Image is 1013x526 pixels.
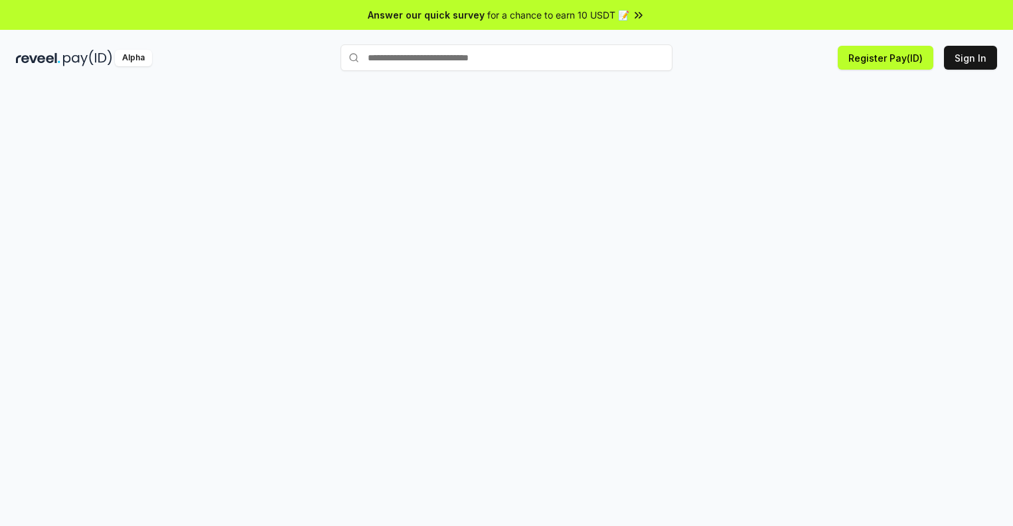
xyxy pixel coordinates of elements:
[63,50,112,66] img: pay_id
[944,46,997,70] button: Sign In
[487,8,629,22] span: for a chance to earn 10 USDT 📝
[16,50,60,66] img: reveel_dark
[368,8,485,22] span: Answer our quick survey
[838,46,933,70] button: Register Pay(ID)
[115,50,152,66] div: Alpha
